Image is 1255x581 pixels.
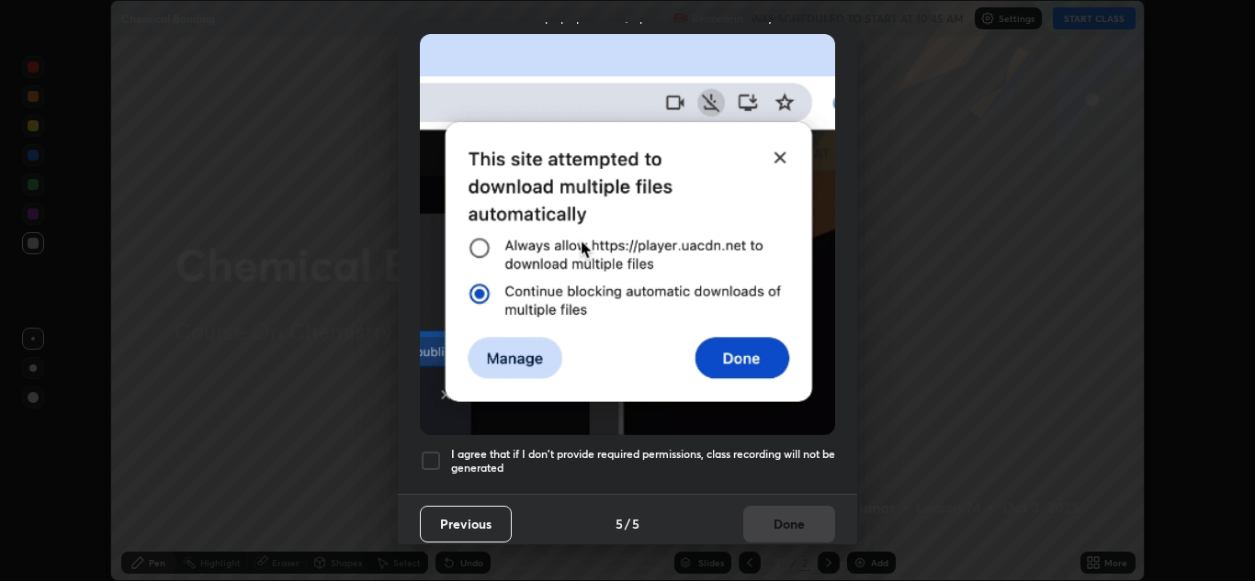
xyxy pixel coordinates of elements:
[451,447,835,475] h5: I agree that if I don't provide required permissions, class recording will not be generated
[625,514,630,533] h4: /
[420,34,835,435] img: downloads-permission-blocked.gif
[616,514,623,533] h4: 5
[420,506,512,542] button: Previous
[632,514,639,533] h4: 5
